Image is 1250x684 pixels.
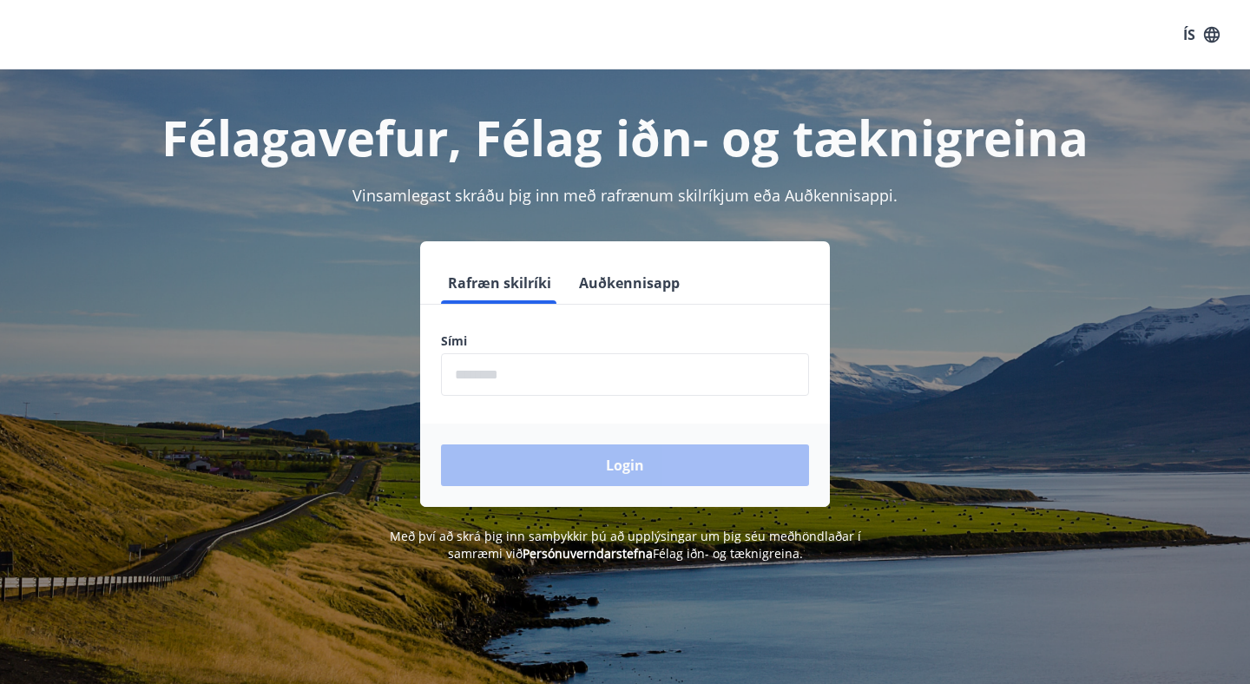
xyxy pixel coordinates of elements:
[572,262,687,304] button: Auðkennisapp
[21,104,1229,170] h1: Félagavefur, Félag iðn- og tæknigreina
[441,262,558,304] button: Rafræn skilríki
[441,332,809,350] label: Sími
[352,185,898,206] span: Vinsamlegast skráðu þig inn með rafrænum skilríkjum eða Auðkennisappi.
[390,528,861,562] span: Með því að skrá þig inn samþykkir þú að upplýsingar um þig séu meðhöndlaðar í samræmi við Félag i...
[1174,19,1229,50] button: ÍS
[523,545,653,562] a: Persónuverndarstefna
